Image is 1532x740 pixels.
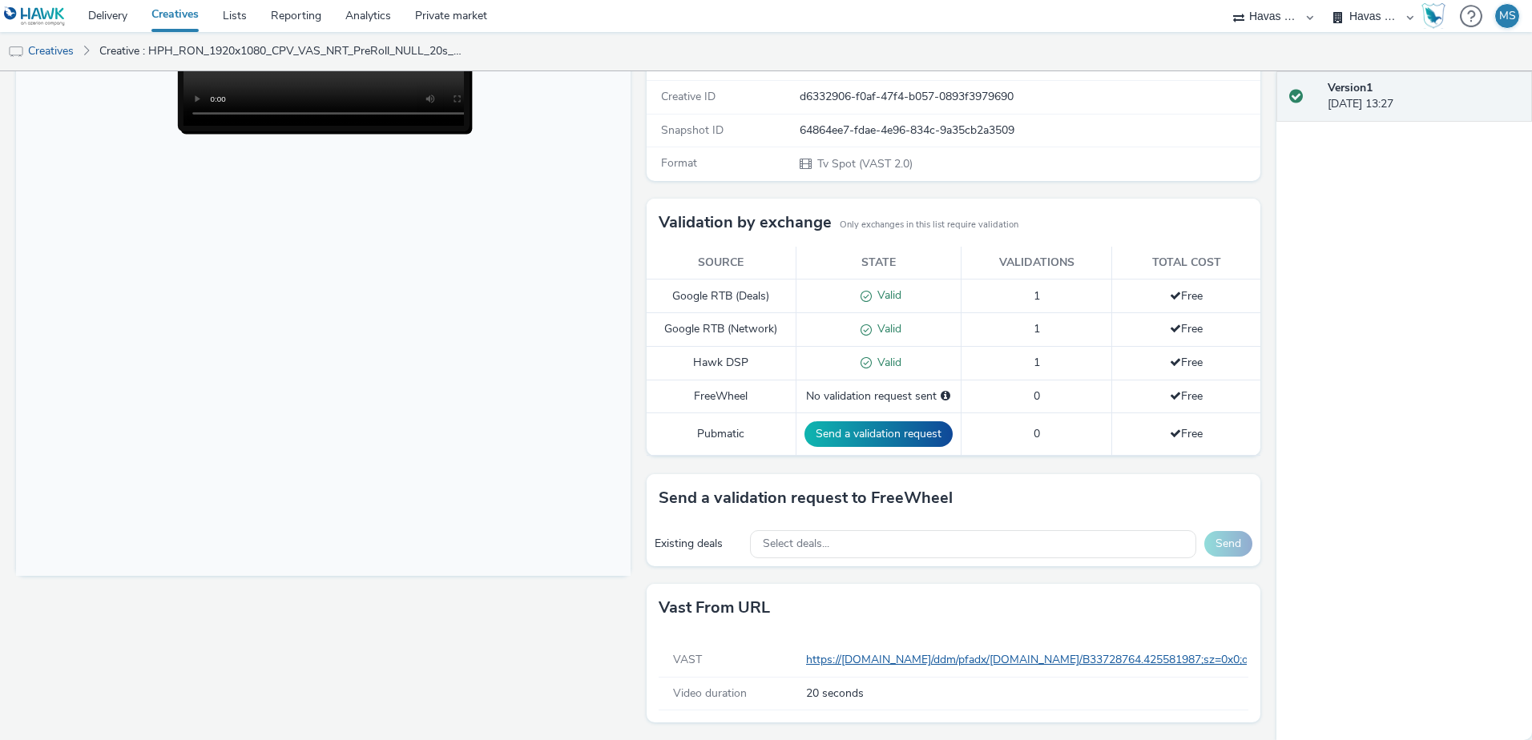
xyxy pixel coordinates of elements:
[647,247,796,280] th: Source
[8,44,24,60] img: tv
[800,123,1259,139] div: 64864ee7-fdae-4e96-834c-9a35cb2a3509
[647,313,796,347] td: Google RTB (Network)
[659,211,832,235] h3: Validation by exchange
[673,652,702,667] span: VAST
[1170,288,1203,304] span: Free
[872,288,901,303] span: Valid
[647,413,796,456] td: Pubmatic
[1499,4,1516,28] div: MS
[659,596,770,620] h3: Vast from URL
[647,347,796,380] td: Hawk DSP
[800,89,1259,105] div: d6332906-f0af-47f4-b057-0893f3979690
[647,380,796,412] td: FreeWheel
[1170,426,1203,441] span: Free
[1034,388,1040,404] span: 0
[1112,247,1261,280] th: Total cost
[647,280,796,313] td: Google RTB (Deals)
[872,321,901,336] span: Valid
[673,686,747,701] span: Video duration
[796,247,961,280] th: State
[1034,355,1040,370] span: 1
[806,686,1244,702] span: 20 seconds
[1170,321,1203,336] span: Free
[1421,3,1445,29] img: Hawk Academy
[1034,321,1040,336] span: 1
[941,388,950,404] div: Please select a deal below and click on Send to send a validation request to FreeWheel.
[1204,531,1252,557] button: Send
[872,355,901,370] span: Valid
[816,156,913,171] span: Tv Spot (VAST 2.0)
[659,486,953,510] h3: Send a validation request to FreeWheel
[655,536,742,552] div: Existing deals
[1170,388,1203,404] span: Free
[661,155,697,171] span: Format
[91,32,474,70] a: Creative : HPH_RON_1920x1080_CPV_VAS_NRT_PreRoll_NULL_20s_KidsMarketplace_NULL_AdAlliance_4255819...
[1034,288,1040,304] span: 1
[1328,80,1519,113] div: [DATE] 13:27
[1034,426,1040,441] span: 0
[1328,80,1373,95] strong: Version 1
[804,421,953,447] button: Send a validation request
[4,6,66,26] img: undefined Logo
[661,123,724,138] span: Snapshot ID
[840,219,1018,231] small: Only exchanges in this list require validation
[661,89,716,104] span: Creative ID
[961,247,1111,280] th: Validations
[1421,3,1452,29] a: Hawk Academy
[763,537,829,551] span: Select deals...
[1170,355,1203,370] span: Free
[804,388,953,404] div: No validation request sent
